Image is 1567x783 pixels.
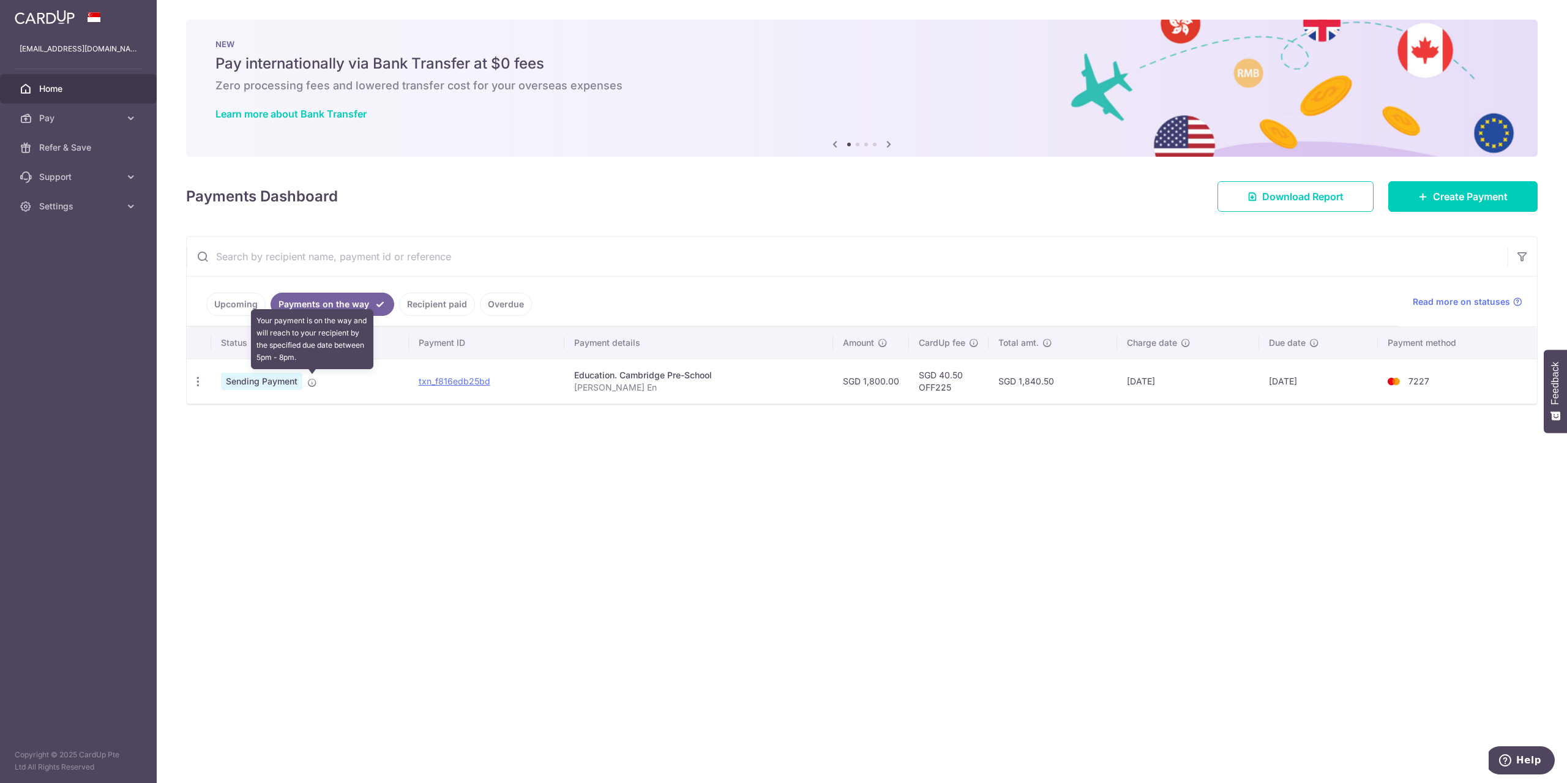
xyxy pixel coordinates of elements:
a: Overdue [480,293,532,316]
span: Support [39,171,120,183]
th: Payment details [564,327,833,359]
span: Pay [39,112,120,124]
input: Search by recipient name, payment id or reference [187,237,1508,276]
img: Bank transfer banner [186,20,1538,157]
span: Feedback [1550,362,1561,405]
td: SGD 1,840.50 [989,359,1117,403]
a: Download Report [1217,181,1374,212]
th: Payment method [1378,327,1537,359]
span: 7227 [1408,376,1429,386]
th: Payment ID [409,327,564,359]
span: Refer & Save [39,141,120,154]
span: Read more on statuses [1413,296,1510,308]
h4: Payments Dashboard [186,185,338,208]
span: Home [39,83,120,95]
a: Upcoming [206,293,266,316]
span: Download Report [1262,189,1344,204]
td: SGD 40.50 OFF225 [909,359,989,403]
span: Status [221,337,247,349]
span: Settings [39,200,120,212]
span: Total amt. [998,337,1039,349]
a: Payments on the way [271,293,394,316]
span: Amount [843,337,874,349]
img: CardUp [15,10,75,24]
span: Create Payment [1433,189,1508,204]
td: [DATE] [1259,359,1378,403]
span: Sending Payment [221,373,302,390]
h5: Pay internationally via Bank Transfer at $0 fees [215,54,1508,73]
iframe: Opens a widget where you can find more information [1489,746,1555,777]
h6: Zero processing fees and lowered transfer cost for your overseas expenses [215,78,1508,93]
span: Due date [1269,337,1306,349]
span: Charge date [1127,337,1177,349]
p: NEW [215,39,1508,49]
td: [DATE] [1117,359,1259,403]
img: Bank Card [1382,374,1406,389]
a: Learn more about Bank Transfer [215,108,367,120]
a: Recipient paid [399,293,475,316]
span: CardUp fee [919,337,965,349]
div: Your payment is on the way and will reach to your recipient by the specified due date between 5pm... [251,309,373,369]
a: txn_f816edb25bd [419,376,490,386]
a: Read more on statuses [1413,296,1522,308]
td: SGD 1,800.00 [833,359,909,403]
p: [EMAIL_ADDRESS][DOMAIN_NAME] [20,43,137,55]
button: Feedback - Show survey [1544,350,1567,433]
div: Education. Cambridge Pre-School [574,369,823,381]
p: [PERSON_NAME] En [574,381,823,394]
a: Create Payment [1388,181,1538,212]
